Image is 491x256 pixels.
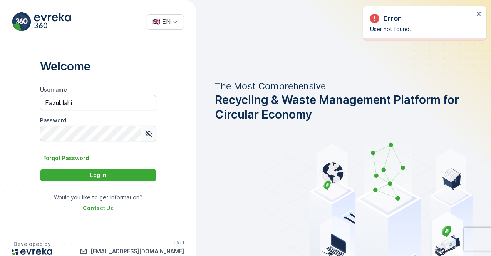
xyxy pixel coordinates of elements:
p: User not found. [370,25,474,33]
button: Log In [40,169,156,181]
img: evreka_360_logo [12,12,71,31]
p: [EMAIL_ADDRESS][DOMAIN_NAME] [90,248,184,255]
p: Error [383,13,401,24]
button: Forgot Password [40,154,92,163]
p: Welcome [40,59,156,74]
p: 1.51.1 [174,240,184,244]
p: Forgot Password [43,154,89,162]
p: The Most Comprehensive [215,80,473,92]
label: Username [40,86,67,93]
a: info@evreka.co [80,248,184,255]
p: Would you like to get information? [54,194,143,201]
a: Contact Us [83,204,114,212]
div: 🇬🇧 EN [152,18,171,25]
button: close [476,11,482,18]
span: Recycling & Waste Management Platform for Circular Economy [215,92,473,122]
p: Log In [90,171,106,179]
label: Password [40,117,66,124]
